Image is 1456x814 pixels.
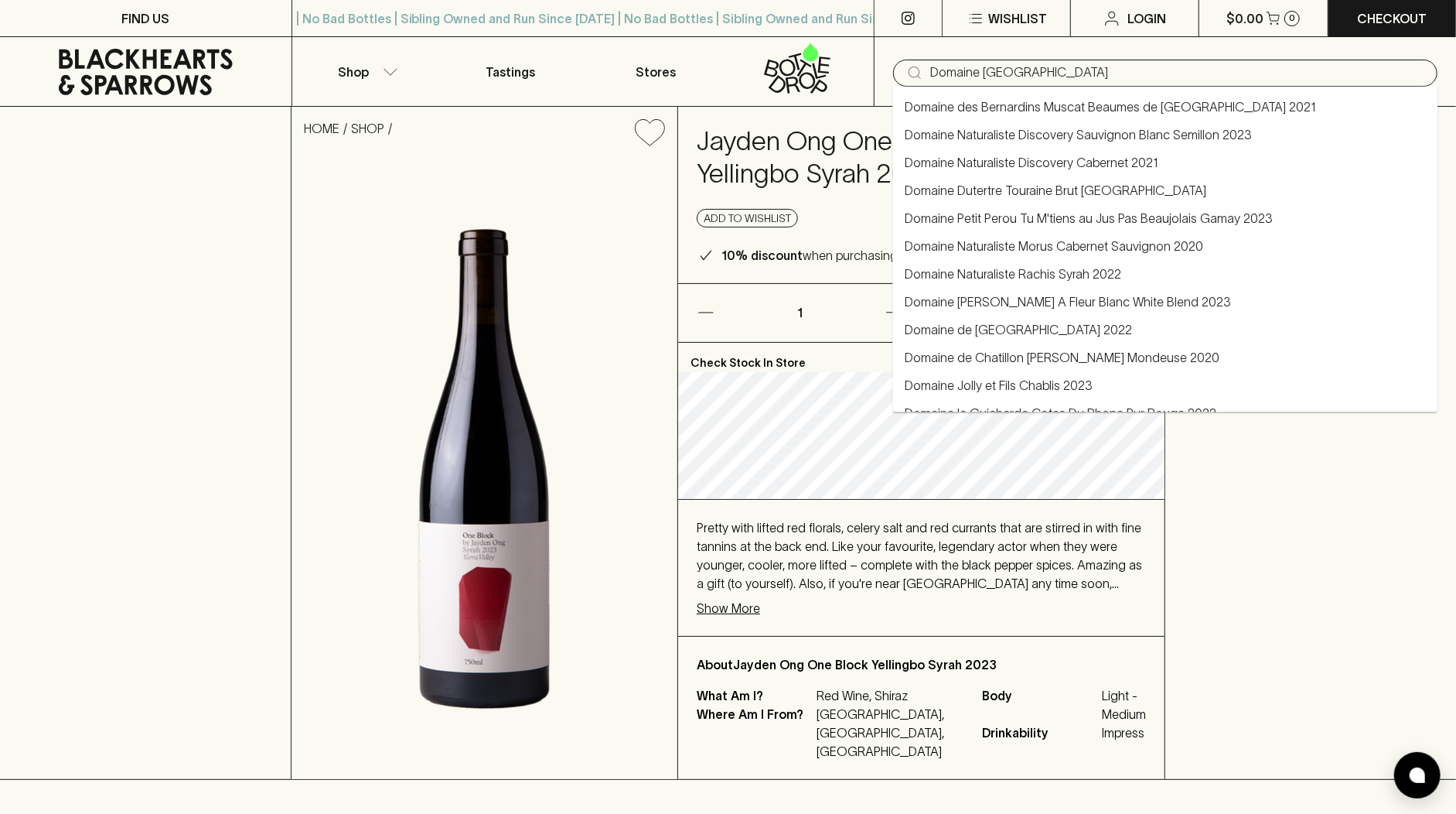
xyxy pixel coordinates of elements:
span: Impress [1102,723,1146,742]
button: Shop [292,37,438,106]
a: Domaine Naturaliste Rachis Syrah 2022 [905,265,1121,283]
a: HOME [304,121,339,135]
b: 10% discount [721,248,803,262]
img: bubble-icon [1410,768,1425,783]
a: Domaine Dutertre Touraine Brut [GEOGRAPHIC_DATA] [905,181,1206,200]
a: Domaine de [GEOGRAPHIC_DATA] 2022 [905,320,1132,339]
img: 39196.png [292,159,677,779]
p: Red Wine, Shiraz [817,686,963,705]
a: Domaine Petit Perou Tu M'tiens au Jus Pas Beaujolais Gamay 2023 [905,209,1273,227]
p: Wishlist [988,9,1047,28]
p: Checkout [1357,9,1427,28]
p: About Jayden Ong One Block Yellingbo Syrah 2023 [697,655,1146,674]
p: $0.00 [1226,9,1263,28]
p: Login [1127,9,1166,28]
span: Body [982,686,1098,723]
a: Stores [583,37,728,106]
p: Tastings [486,63,535,81]
button: Add to wishlist [629,113,671,152]
a: Domaine des Bernardins Muscat Beaumes de [GEOGRAPHIC_DATA] 2021 [905,97,1316,116]
p: FIND US [121,9,169,28]
span: Light - Medium [1102,686,1146,723]
p: when purchasing 6 or more bottles [721,246,996,265]
p: 0 [1289,14,1295,22]
p: What Am I? [697,686,813,705]
p: 1 [781,284,818,342]
p: Check Stock In Store [678,343,1164,372]
a: Tastings [438,37,583,106]
span: Drinkability [982,723,1098,742]
a: Domaine Jolly et Fils Chablis 2023 [905,376,1093,395]
span: Pretty with lifted red florals, celery salt and red currants that are stirred in with fine tannin... [697,521,1142,609]
a: Domaine de Chatillon [PERSON_NAME] Mondeuse 2020 [905,348,1219,367]
p: Shop [338,63,369,81]
a: Domaine Naturaliste Morus Cabernet Sauvignon 2020 [905,237,1203,255]
a: SHOP [351,121,384,135]
p: Where Am I From? [697,705,813,761]
input: Try "Pinot noir" [930,60,1425,85]
a: Domaine la Guicharde Cotes Du Rhone Pur Rouge 2022 [905,404,1216,422]
a: Domaine Naturaliste Discovery Sauvignon Blanc Semillon 2023 [905,125,1252,144]
a: Domaine [PERSON_NAME] A Fleur Blanc White Blend 2023 [905,292,1231,311]
a: Domaine Naturaliste Discovery Cabernet 2021 [905,153,1158,172]
h4: Jayden Ong One Block Yellingbo Syrah 2023 [697,125,1041,190]
p: Stores [636,63,676,81]
p: [GEOGRAPHIC_DATA], [GEOGRAPHIC_DATA], [GEOGRAPHIC_DATA] [817,705,963,761]
button: Add to wishlist [697,209,798,227]
p: Show More [697,599,760,617]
